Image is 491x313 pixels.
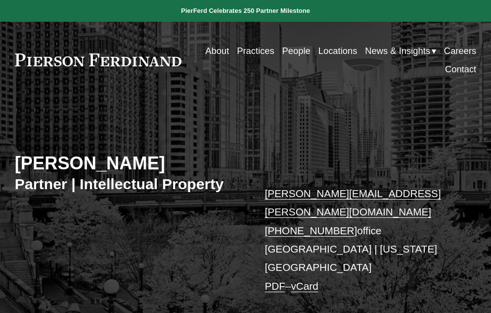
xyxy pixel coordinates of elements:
h2: [PERSON_NAME] [15,153,246,174]
p: office [GEOGRAPHIC_DATA] | [US_STATE][GEOGRAPHIC_DATA] – [265,184,457,295]
a: Careers [444,42,476,60]
h3: Partner | Intellectual Property [15,175,246,194]
a: About [205,42,229,60]
a: folder dropdown [365,42,436,60]
a: vCard [291,280,318,292]
a: [PERSON_NAME][EMAIL_ADDRESS][PERSON_NAME][DOMAIN_NAME] [265,188,441,217]
span: News & Insights [365,43,430,59]
a: PDF [265,280,285,292]
a: People [282,42,311,60]
a: [PHONE_NUMBER] [265,225,357,236]
a: Locations [318,42,357,60]
a: Practices [237,42,274,60]
a: Contact [445,60,476,78]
